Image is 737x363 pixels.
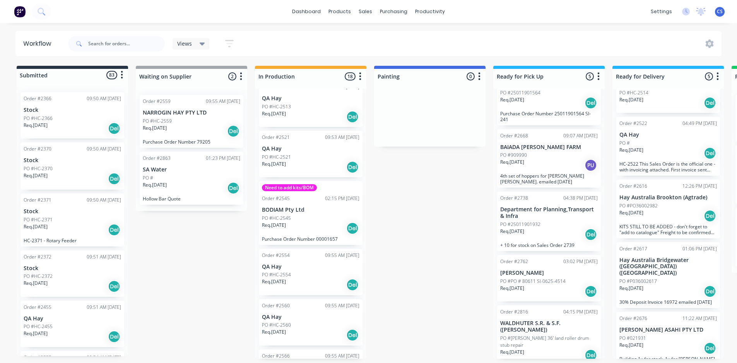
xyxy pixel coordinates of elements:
[108,280,120,293] div: Del
[497,255,601,301] div: Order #276203:02 PM [DATE][PERSON_NAME]PO #PO # 80611 SI-0625-4514Req.[DATE]Del
[500,258,528,265] div: Order #2762
[262,236,359,242] p: Purchase Order Number 00001657
[21,193,124,247] div: Order #237109:50 AM [DATE]StockPO #HC-2371Req.[DATE]DelHC-2371 - Rotary Feeder
[500,270,598,276] p: [PERSON_NAME]
[24,165,53,172] p: PO #HC-2370
[262,161,286,168] p: Req. [DATE]
[140,152,243,205] div: Order #286301:23 PM [DATE]SA WaterPO #Req.[DATE]DelHollow Bar Quote
[346,279,359,291] div: Del
[288,6,325,17] a: dashboard
[500,335,598,349] p: PO #[PERSON_NAME] 36' land roller drum stub repair
[619,257,717,276] p: Hay Australia Bridgewater ([GEOGRAPHIC_DATA]) ([GEOGRAPHIC_DATA])
[500,144,598,151] p: BAIADA [PERSON_NAME] FARM
[262,110,286,117] p: Req. [DATE]
[108,330,120,343] div: Del
[497,60,601,125] div: PO #25011901564Req.[DATE]DelPurchase Order Number 25011901564 SI-241
[619,147,643,154] p: Req. [DATE]
[647,6,676,17] div: settings
[24,146,51,152] div: Order #2370
[143,125,167,132] p: Req. [DATE]
[500,152,527,159] p: PO #909990
[259,131,363,177] div: Order #252109:53 AM [DATE]QA HayPO #HC-2521Req.[DATE]Del
[619,183,647,190] div: Order #2616
[24,223,48,230] p: Req. [DATE]
[24,330,48,337] p: Req. [DATE]
[143,139,240,145] p: Purchase Order Number 79205
[500,89,540,96] p: PO #25011901564
[24,304,51,311] div: Order #2455
[24,323,53,330] p: PO #HC-2455
[619,342,643,349] p: Req. [DATE]
[585,285,597,298] div: Del
[717,8,723,15] span: CS
[563,195,598,202] div: 04:38 PM [DATE]
[262,207,359,213] p: BODIAM Pty Ltd
[325,252,359,259] div: 09:55 AM [DATE]
[619,299,717,305] p: 30% Deposit Invoice 16972 emailed [DATE]
[206,155,240,162] div: 01:23 PM [DATE]
[21,301,124,347] div: Order #245509:51 AM [DATE]QA HayPO #HC-2455Req.[DATE]Del
[259,181,363,245] div: Need to add kits/BOMOrder #254502:15 PM [DATE]BODIAM Pty LtdPO #HC-2545Req.[DATE]DelPurchase Orde...
[616,180,720,238] div: Order #261612:26 PM [DATE]Hay Australia Brookton (Agtrade)PO #PO36002982Req.[DATE]DelKITS STILL T...
[24,95,51,102] div: Order #2366
[140,95,243,148] div: Order #255909:55 AM [DATE]NARROGIN HAY PTY LTDPO #HC-2559Req.[DATE]DelPurchase Order Number 79205
[108,173,120,185] div: Del
[346,329,359,341] div: Del
[262,329,286,336] p: Req. [DATE]
[500,132,528,139] div: Order #2668
[682,315,717,322] div: 11:22 AM [DATE]
[87,304,121,311] div: 09:51 AM [DATE]
[262,302,290,309] div: Order #2560
[262,103,291,110] p: PO #HC-2513
[262,353,290,360] div: Order #2566
[619,161,717,173] p: HC-2522 This Sales Order is the official one - with invoicing attached. First invoice sent throug...
[585,228,597,241] div: Del
[206,98,240,105] div: 09:55 AM [DATE]
[500,111,598,122] p: Purchase Order Number 25011901564 SI-241
[108,122,120,135] div: Del
[325,134,359,141] div: 09:53 AM [DATE]
[619,327,717,333] p: [PERSON_NAME] ASAHI PTY LTD
[619,89,648,96] p: PO #HC-2514
[24,216,53,223] p: PO #HC-2371
[262,134,290,141] div: Order #2521
[21,92,124,139] div: Order #236609:50 AM [DATE]StockPO #HC-2366Req.[DATE]Del
[24,197,51,204] div: Order #2371
[619,224,717,235] p: KITS STILL TO BE ADDED - don't forget to "add to catalogue" Freight to be confirmed on final invo...
[585,97,597,109] div: Del
[616,67,720,113] div: PO #HC-2514Req.[DATE]Del
[87,253,121,260] div: 09:51 AM [DATE]
[563,258,598,265] div: 03:02 PM [DATE]
[346,111,359,123] div: Del
[24,280,48,287] p: Req. [DATE]
[24,273,53,280] p: PO #HC-2372
[143,155,171,162] div: Order #2863
[500,195,528,202] div: Order #2738
[411,6,449,17] div: productivity
[87,146,121,152] div: 09:50 AM [DATE]
[500,221,540,228] p: PO #25011901932
[500,308,528,315] div: Order #2816
[619,245,647,252] div: Order #2617
[262,271,291,278] p: PO #HC-2554
[177,39,192,48] span: Views
[704,210,716,222] div: Del
[325,6,355,17] div: products
[143,118,172,125] p: PO #HC-2559
[24,238,121,243] p: HC-2371 - Rotary Feeder
[24,253,51,260] div: Order #2372
[143,98,171,105] div: Order #2559
[619,209,643,216] p: Req. [DATE]
[355,6,376,17] div: sales
[619,120,647,127] div: Order #2522
[259,249,363,295] div: Order #255409:55 AM [DATE]QA HayPO #HC-2554Req.[DATE]Del
[500,278,566,285] p: PO #PO # 80611 SI-0625-4514
[619,140,630,147] p: PO #
[24,107,121,113] p: Stock
[14,6,26,17] img: Factory
[24,265,121,272] p: Stock
[227,182,239,194] div: Del
[24,115,53,122] p: PO #HC-2366
[619,278,657,285] p: PO #P036002617
[682,183,717,190] div: 12:26 PM [DATE]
